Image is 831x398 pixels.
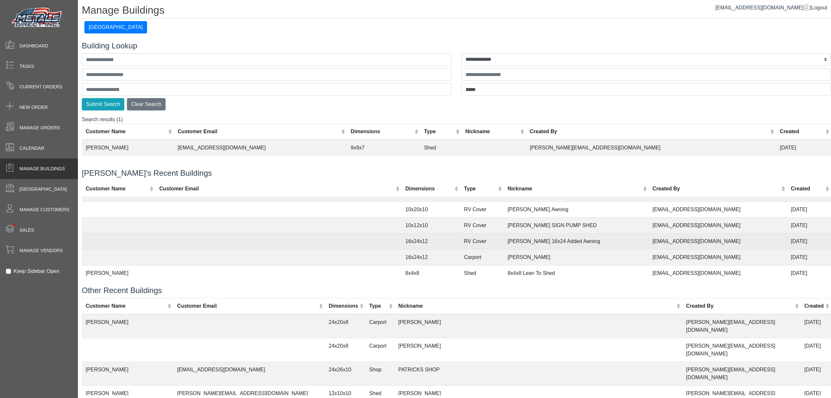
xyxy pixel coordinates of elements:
[19,43,48,49] span: Dashboard
[465,128,518,135] div: Nickname
[84,24,147,30] a: [GEOGRAPHIC_DATA]
[394,362,682,385] td: PATRICKS SHOP
[460,249,503,265] td: Carport
[800,338,831,362] td: [DATE]
[86,185,148,192] div: Customer Name
[787,233,831,249] td: [DATE]
[82,265,155,281] td: [PERSON_NAME]
[347,140,420,156] td: 9x9x7
[526,140,776,156] td: [PERSON_NAME][EMAIL_ADDRESS][DOMAIN_NAME]
[82,286,831,295] h4: Other Recent Buildings
[366,314,394,338] td: Carport
[10,6,65,30] img: Metals Direct Inc Logo
[19,227,34,234] span: Sales
[19,83,62,90] span: Current Orders
[405,185,453,192] div: Dimensions
[127,98,166,110] button: Clear Search
[800,362,831,385] td: [DATE]
[325,362,366,385] td: 24x26x10
[504,233,649,249] td: [PERSON_NAME] 16x24 Added Awning
[398,302,675,310] div: Nickname
[394,338,682,362] td: [PERSON_NAME]
[402,217,460,233] td: 10x12x10
[649,201,787,217] td: [EMAIL_ADDRESS][DOMAIN_NAME]
[787,249,831,265] td: [DATE]
[508,185,641,192] div: Nickname
[787,265,831,281] td: [DATE]
[174,140,347,156] td: [EMAIL_ADDRESS][DOMAIN_NAME]
[159,185,394,192] div: Customer Email
[6,214,23,235] span: •
[649,217,787,233] td: [EMAIL_ADDRESS][DOMAIN_NAME]
[800,314,831,338] td: [DATE]
[460,265,503,281] td: Shed
[420,140,461,156] td: Shed
[19,165,65,172] span: Manage Buildings
[776,140,831,156] td: [DATE]
[84,21,147,33] button: [GEOGRAPHIC_DATA]
[19,124,60,131] span: Manage Orders
[649,265,787,281] td: [EMAIL_ADDRESS][DOMAIN_NAME]
[82,41,831,51] h4: Building Lookup
[460,233,503,249] td: RV Cover
[402,201,460,217] td: 10x20x10
[82,140,174,156] td: [PERSON_NAME]
[178,128,340,135] div: Customer Email
[366,338,394,362] td: Carport
[686,302,793,310] div: Created By
[787,201,831,217] td: [DATE]
[504,249,649,265] td: [PERSON_NAME]
[649,233,787,249] td: [EMAIL_ADDRESS][DOMAIN_NAME]
[530,128,769,135] div: Created By
[460,201,503,217] td: RV Cover
[86,302,166,310] div: Customer Name
[82,4,831,19] h1: Manage Buildings
[780,128,824,135] div: Created
[366,362,394,385] td: Shop
[460,217,503,233] td: RV Cover
[19,186,67,193] span: [GEOGRAPHIC_DATA]
[649,249,787,265] td: [EMAIL_ADDRESS][DOMAIN_NAME]
[351,128,413,135] div: Dimensions
[19,104,48,111] span: New Order
[682,314,800,338] td: [PERSON_NAME][EMAIL_ADDRESS][DOMAIN_NAME]
[791,185,824,192] div: Created
[394,314,682,338] td: [PERSON_NAME]
[19,63,34,70] span: Tasks
[402,265,460,281] td: 8x4x8
[325,338,366,362] td: 24x20x8
[82,362,173,385] td: [PERSON_NAME]
[811,5,827,10] span: Logout
[19,247,63,254] span: Manage Vendors
[329,302,358,310] div: Dimensions
[787,217,831,233] td: [DATE]
[715,4,827,12] div: |
[402,233,460,249] td: 16x24x12
[804,302,824,310] div: Created
[424,128,454,135] div: Type
[82,116,831,161] div: Search results (1)
[504,201,649,217] td: [PERSON_NAME] Awning
[652,185,780,192] div: Created By
[19,145,44,152] span: Calendar
[464,185,496,192] div: Type
[369,302,387,310] div: Type
[82,169,831,178] h4: [PERSON_NAME]'s Recent Buildings
[504,265,649,281] td: 8x4x8 Lean To Shed
[86,128,167,135] div: Customer Name
[173,362,325,385] td: [EMAIL_ADDRESS][DOMAIN_NAME]
[177,302,317,310] div: Customer Email
[14,267,59,275] label: Keep Sidebar Open
[82,98,124,110] button: Submit Search
[682,362,800,385] td: [PERSON_NAME][EMAIL_ADDRESS][DOMAIN_NAME]
[82,314,173,338] td: [PERSON_NAME]
[19,206,69,213] span: Manage Customers
[504,217,649,233] td: [PERSON_NAME] SIGN PUMP SHED
[682,338,800,362] td: [PERSON_NAME][EMAIL_ADDRESS][DOMAIN_NAME]
[325,314,366,338] td: 24x20x8
[715,5,810,10] a: [EMAIL_ADDRESS][DOMAIN_NAME]
[402,249,460,265] td: 16x24x12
